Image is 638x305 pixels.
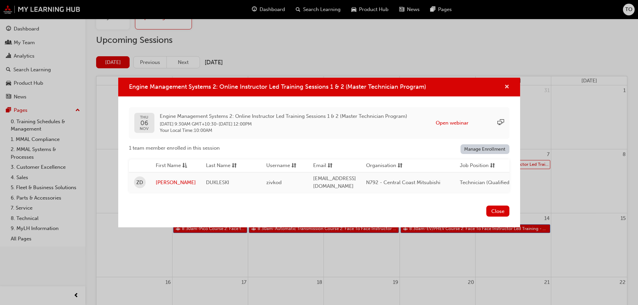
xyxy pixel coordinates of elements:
[129,144,220,152] span: 1 team member enrolled in this session
[118,78,520,228] div: Engine Management Systems 2: Online Instructor Led Training Sessions 1 & 2 (Master Technician Pro...
[366,179,440,185] span: N792 - Central Coast Mitsubishi
[328,162,333,170] span: sorting-icon
[219,121,252,127] span: 07 Nov 2025 12:00PM
[490,162,495,170] span: sorting-icon
[313,175,356,189] span: [EMAIL_ADDRESS][DOMAIN_NAME]
[136,179,143,186] span: ZD
[140,120,149,127] span: 06
[156,162,181,170] span: First Name
[266,179,282,185] span: zivkod
[140,115,149,120] span: THU
[398,162,403,170] span: sorting-icon
[160,121,216,127] span: 06 Nov 2025 9:30AM GMT+10:30
[497,119,504,127] span: sessionType_ONLINE_URL-icon
[206,162,230,170] span: Last Name
[313,162,350,170] button: Emailsorting-icon
[504,83,509,91] button: cross-icon
[366,162,403,170] button: Organisationsorting-icon
[486,206,509,217] button: Close
[206,179,229,185] span: DUKLESKI
[156,162,193,170] button: First Nameasc-icon
[156,179,196,186] a: [PERSON_NAME]
[232,162,237,170] span: sorting-icon
[436,119,469,127] button: Open webinar
[266,162,303,170] button: Usernamesorting-icon
[460,144,509,154] a: Manage Enrollment
[460,162,497,170] button: Job Positionsorting-icon
[140,127,149,131] span: NOV
[366,162,396,170] span: Organisation
[206,162,243,170] button: Last Namesorting-icon
[313,162,326,170] span: Email
[460,162,489,170] span: Job Position
[129,83,426,90] span: Engine Management Systems 2: Online Instructor Led Training Sessions 1 & 2 (Master Technician Pro...
[182,162,187,170] span: asc-icon
[160,128,407,134] span: Your Local Time : 10:00AM
[266,162,290,170] span: Username
[460,179,511,185] span: Technician (Qualified)
[291,162,296,170] span: sorting-icon
[160,112,407,120] span: Engine Management Systems 2: Online Instructor Led Training Sessions 1 & 2 (Master Technician Pro...
[160,112,407,134] div: -
[504,84,509,90] span: cross-icon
